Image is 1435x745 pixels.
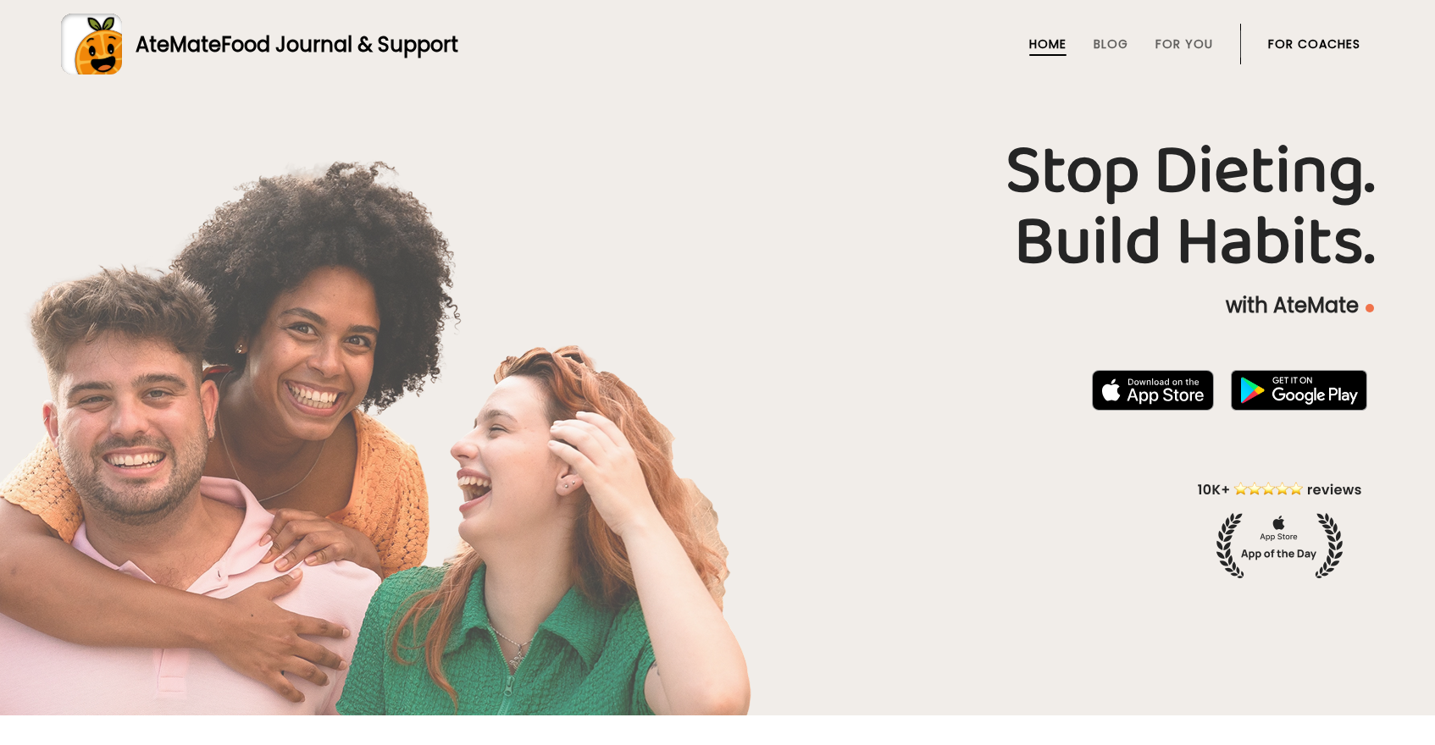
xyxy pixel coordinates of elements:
[221,30,458,58] span: Food Journal & Support
[1268,37,1360,51] a: For Coaches
[1231,370,1367,411] img: badge-download-google.png
[61,14,1374,74] a: AteMateFood Journal & Support
[1029,37,1067,51] a: Home
[61,292,1374,319] p: with AteMate
[1092,370,1214,411] img: badge-download-apple.svg
[61,136,1374,279] h1: Stop Dieting. Build Habits.
[122,30,458,59] div: AteMate
[1155,37,1213,51] a: For You
[1094,37,1128,51] a: Blog
[1185,479,1374,578] img: home-hero-appoftheday.png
